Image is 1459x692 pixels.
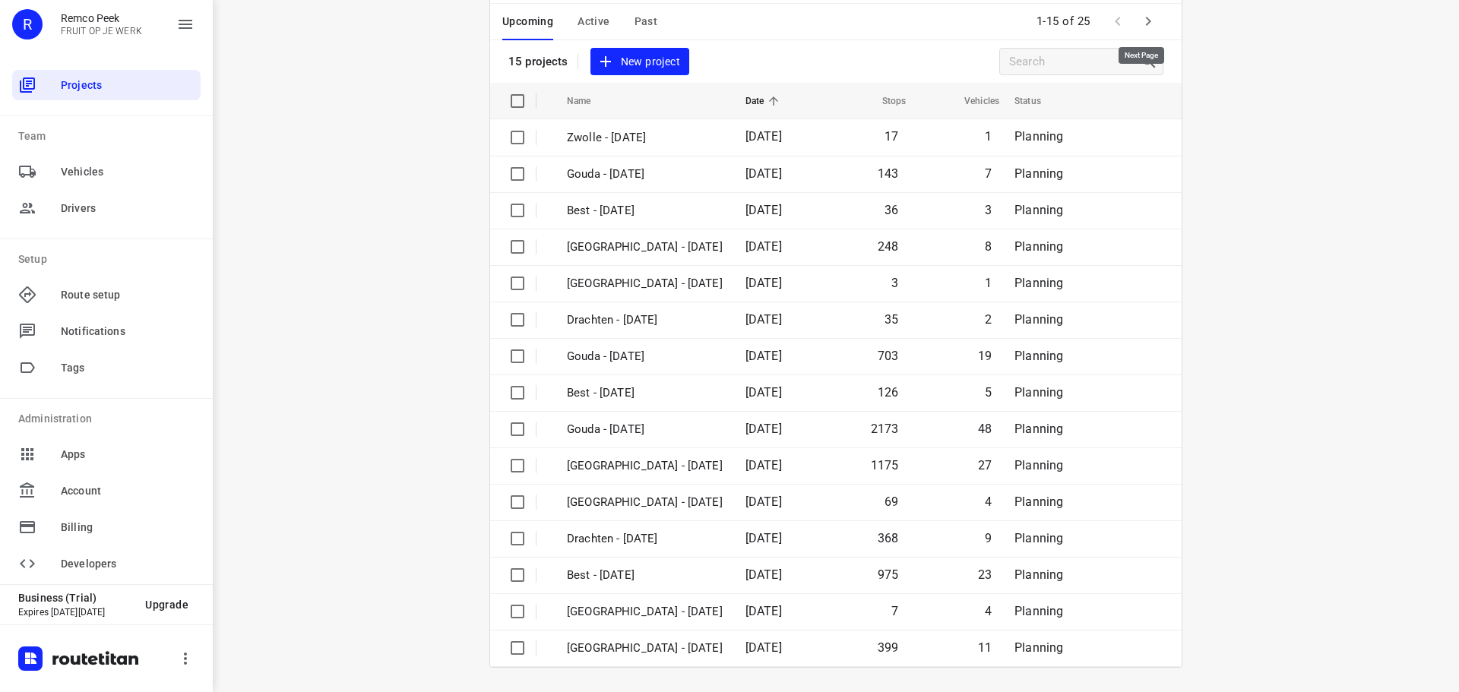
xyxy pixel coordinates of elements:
span: Planning [1014,385,1063,400]
span: 48 [978,422,992,436]
button: Upgrade [133,591,201,618]
span: Upgrade [145,599,188,611]
span: 4 [985,495,992,509]
span: 143 [878,166,899,181]
span: [DATE] [745,385,782,400]
p: Expires [DATE][DATE] [18,607,133,618]
span: 23 [978,567,992,582]
p: Remco Peek [61,12,142,24]
p: Team [18,128,201,144]
span: [DATE] [745,312,782,327]
p: [GEOGRAPHIC_DATA] - [DATE] [567,275,723,292]
button: New project [590,48,689,76]
span: [DATE] [745,531,782,545]
span: Planning [1014,349,1063,363]
p: 15 projects [508,55,568,68]
span: [DATE] [745,604,782,618]
span: 3 [891,276,898,290]
p: Administration [18,411,201,427]
span: [DATE] [745,495,782,509]
div: Account [12,476,201,506]
p: Antwerpen - Tuesday [567,603,723,621]
p: Antwerpen - Wednesday [567,494,723,511]
span: Planning [1014,458,1063,472]
span: 35 [885,312,898,327]
span: 7 [891,604,898,618]
span: [DATE] [745,203,782,217]
span: Planning [1014,166,1063,181]
span: Planning [1014,312,1063,327]
div: Developers [12,548,201,579]
span: Planning [1014,239,1063,254]
span: Upcoming [502,12,553,31]
p: Best - Friday [567,202,723,220]
span: 1175 [871,458,899,472]
p: FRUIT OP JE WERK [61,26,142,36]
span: Active [578,12,609,31]
span: Projects [61,77,195,93]
span: 975 [878,567,899,582]
span: Planning [1014,640,1063,655]
p: Best - Thursday [567,384,723,402]
p: Business (Trial) [18,592,133,604]
span: Planning [1014,604,1063,618]
div: Projects [12,70,201,100]
span: 126 [878,385,899,400]
span: Status [1014,92,1061,110]
span: 399 [878,640,899,655]
span: [DATE] [745,349,782,363]
p: Setup [18,251,201,267]
p: Best - Wednesday [567,567,723,584]
p: Zwolle - Wednesday [567,457,723,475]
p: Gouda - Wednesday [567,421,723,438]
span: Developers [61,556,195,572]
span: 1 [985,276,992,290]
span: 9 [985,531,992,545]
span: Vehicles [61,164,195,180]
span: 1 [985,129,992,144]
span: Planning [1014,495,1063,509]
span: Planning [1014,129,1063,144]
span: Date [745,92,784,110]
span: Name [567,92,611,110]
span: 8 [985,239,992,254]
span: 19 [978,349,992,363]
span: 27 [978,458,992,472]
span: Account [61,483,195,499]
p: Drachten - Thursday [567,311,723,329]
span: Planning [1014,422,1063,436]
div: Drivers [12,193,201,223]
div: Search [1140,52,1163,71]
span: 3 [985,203,992,217]
div: Tags [12,352,201,383]
span: Apps [61,447,195,463]
div: R [12,9,43,39]
div: Route setup [12,280,201,310]
span: Vehicles [945,92,999,110]
input: Search projects [1009,50,1140,74]
span: Stops [862,92,907,110]
span: Planning [1014,276,1063,290]
span: Route setup [61,287,195,303]
span: 36 [885,203,898,217]
span: Planning [1014,567,1063,582]
span: 4 [985,604,992,618]
span: [DATE] [745,166,782,181]
p: Gouda - [DATE] [567,166,723,183]
span: 2 [985,312,992,327]
span: [DATE] [745,276,782,290]
span: [DATE] [745,129,782,144]
span: Tags [61,360,195,376]
div: Billing [12,512,201,542]
div: Notifications [12,316,201,346]
span: 7 [985,166,992,181]
span: Billing [61,520,195,536]
span: Previous Page [1103,6,1133,36]
span: [DATE] [745,567,782,582]
span: 17 [885,129,898,144]
p: Zwolle - Tuesday [567,640,723,657]
span: Past [635,12,658,31]
span: [DATE] [745,239,782,254]
div: Apps [12,439,201,469]
span: 368 [878,531,899,545]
